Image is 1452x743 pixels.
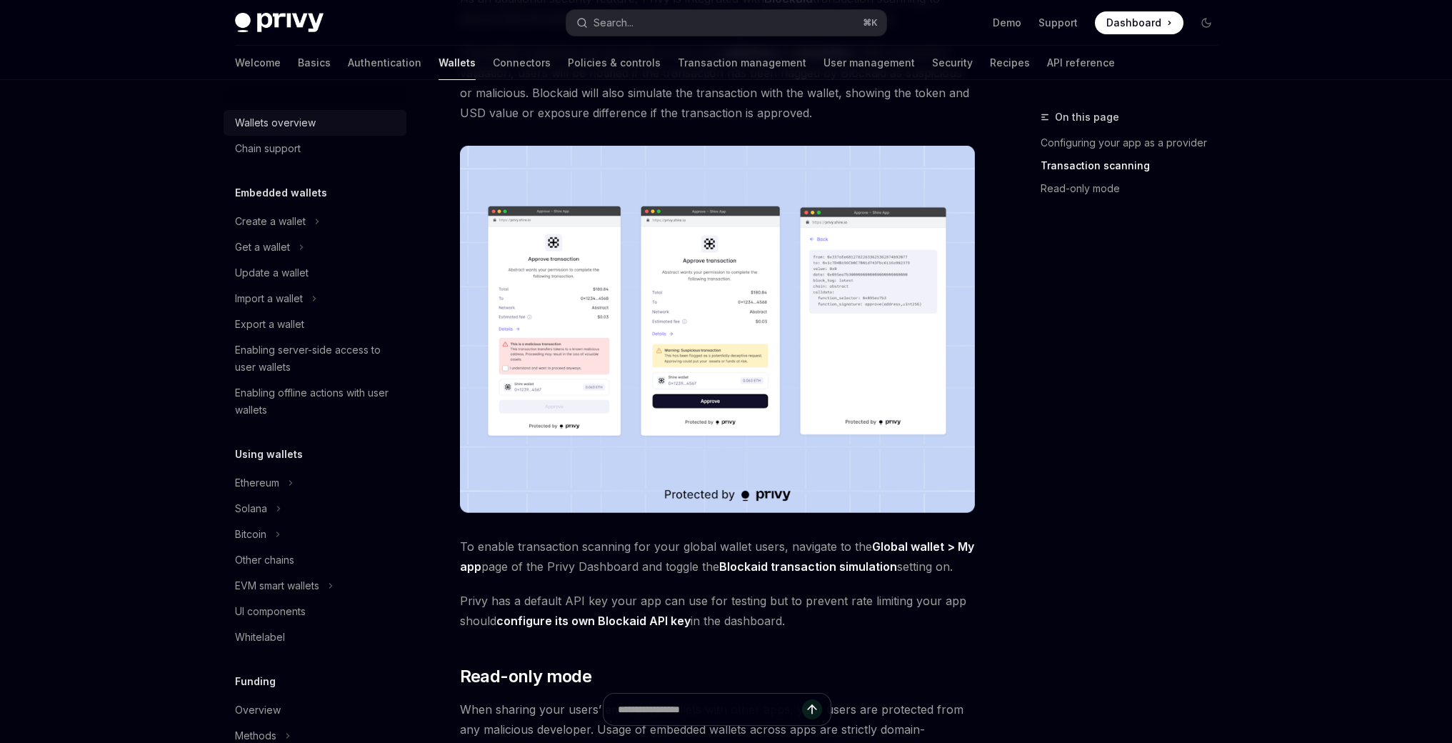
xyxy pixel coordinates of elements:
a: Demo [993,16,1021,30]
button: Get a wallet [224,234,406,260]
div: Create a wallet [235,213,306,230]
span: Privy has a default API key your app can use for testing but to prevent rate limiting your app sh... [460,591,975,631]
a: Policies & controls [568,46,661,80]
span: Dashboard [1106,16,1161,30]
div: Solana [235,500,267,517]
a: Security [932,46,973,80]
div: UI components [235,603,306,620]
button: Send message [802,699,822,719]
button: Import a wallet [224,286,406,311]
span: Read-only mode [460,665,592,688]
a: Update a wallet [224,260,406,286]
div: Enabling server-side access to user wallets [235,341,398,376]
button: Create a wallet [224,209,406,234]
a: User management [823,46,915,80]
h5: Funding [235,673,276,690]
div: Ethereum [235,474,279,492]
a: Enabling offline actions with user wallets [224,380,406,423]
div: Overview [235,702,281,719]
div: Other chains [235,552,294,569]
a: UI components [224,599,406,624]
strong: configure its own Blockaid API key [496,614,691,628]
div: Wallets overview [235,114,316,131]
a: Wallets [439,46,476,80]
div: EVM smart wallets [235,577,319,594]
a: Welcome [235,46,281,80]
input: Ask a question... [618,694,802,725]
a: Chain support [224,136,406,161]
span: On this page [1055,109,1119,126]
a: Transaction management [678,46,806,80]
strong: Blockaid transaction simulation [719,559,897,574]
a: Connectors [493,46,551,80]
a: Enabling server-side access to user wallets [224,337,406,380]
h5: Embedded wallets [235,184,327,201]
a: Whitelabel [224,624,406,650]
a: Other chains [224,547,406,573]
div: Update a wallet [235,264,309,281]
button: Solana [224,496,406,522]
a: Configuring your app as a provider [1041,131,1229,154]
button: Bitcoin [224,522,406,547]
div: Enabling offline actions with user wallets [235,384,398,419]
div: Bitcoin [235,526,266,543]
a: Transaction scanning [1041,154,1229,177]
a: Authentication [348,46,421,80]
button: Ethereum [224,470,406,496]
img: Transaction scanning UI [460,146,975,514]
span: ⌘ K [863,17,878,29]
a: Read-only mode [1041,177,1229,200]
div: Whitelabel [235,629,285,646]
div: Chain support [235,140,301,157]
span: Transaction scanning has two levels of security; and . With transaction validation, users will be... [460,43,975,123]
a: Overview [224,697,406,723]
span: To enable transaction scanning for your global wallet users, navigate to the page of the Privy Da... [460,537,975,577]
button: Search...⌘K [566,10,886,36]
div: Search... [594,14,634,31]
a: API reference [1047,46,1115,80]
button: EVM smart wallets [224,573,406,599]
a: Export a wallet [224,311,406,337]
a: Dashboard [1095,11,1183,34]
img: dark logo [235,13,324,33]
a: Wallets overview [224,110,406,136]
a: Support [1038,16,1078,30]
a: Global wallet > My app [460,539,974,574]
div: Get a wallet [235,239,290,256]
div: Export a wallet [235,316,304,333]
a: Recipes [990,46,1030,80]
a: Basics [298,46,331,80]
h5: Using wallets [235,446,303,463]
button: Toggle dark mode [1195,11,1218,34]
div: Import a wallet [235,290,303,307]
